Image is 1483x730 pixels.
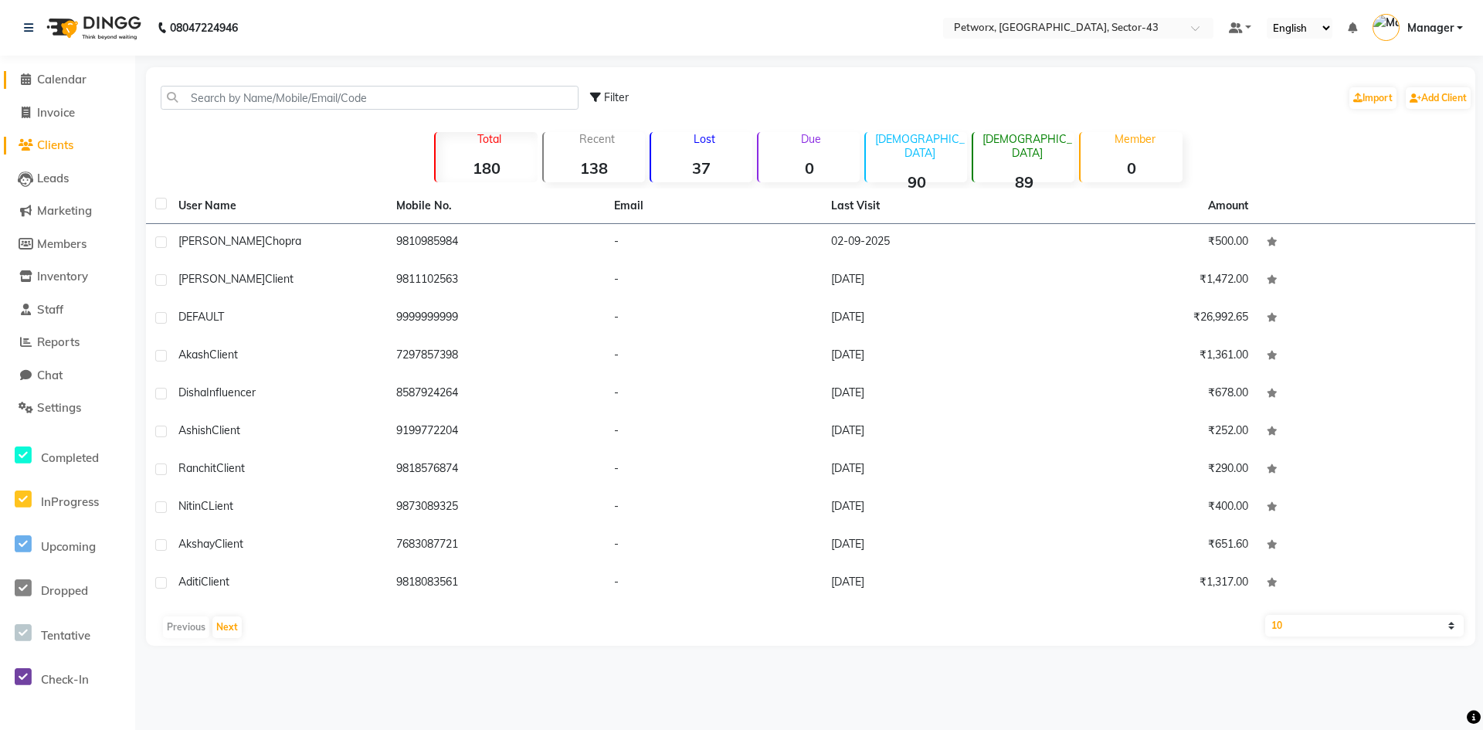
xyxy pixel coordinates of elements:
[178,461,216,475] span: Ranchit
[41,672,89,687] span: Check-In
[4,399,131,417] a: Settings
[822,262,1040,300] td: [DATE]
[822,413,1040,451] td: [DATE]
[822,224,1040,262] td: 02-09-2025
[41,583,88,598] span: Dropped
[37,269,88,284] span: Inventory
[822,489,1040,527] td: [DATE]
[4,137,131,154] a: Clients
[605,338,823,375] td: -
[215,537,243,551] span: Client
[178,499,201,513] span: Nitin
[1040,224,1257,262] td: ₹500.00
[1040,338,1257,375] td: ₹1,361.00
[178,310,224,324] span: DEFAULT
[178,575,201,589] span: Aditi
[1040,300,1257,338] td: ₹26,992.65
[4,236,131,253] a: Members
[212,616,242,638] button: Next
[1199,188,1257,223] th: Amount
[822,565,1040,603] td: [DATE]
[657,132,752,146] p: Lost
[387,375,605,413] td: 8587924264
[178,272,265,286] span: [PERSON_NAME]
[178,423,212,437] span: Ashish
[605,188,823,224] th: Email
[1040,262,1257,300] td: ₹1,472.00
[201,575,229,589] span: Client
[206,385,256,399] span: Influencer
[1087,132,1182,146] p: Member
[178,234,265,248] span: [PERSON_NAME]
[37,236,87,251] span: Members
[550,132,645,146] p: Recent
[1040,489,1257,527] td: ₹400.00
[4,334,131,351] a: Reports
[4,202,131,220] a: Marketing
[161,86,579,110] input: Search by Name/Mobile/Email/Code
[4,71,131,89] a: Calendar
[387,413,605,451] td: 9199772204
[822,375,1040,413] td: [DATE]
[822,527,1040,565] td: [DATE]
[822,338,1040,375] td: [DATE]
[605,375,823,413] td: -
[41,539,96,554] span: Upcoming
[212,423,240,437] span: Client
[41,494,99,509] span: InProgress
[37,302,63,317] span: Staff
[37,203,92,218] span: Marketing
[170,6,238,49] b: 08047224946
[1040,565,1257,603] td: ₹1,317.00
[758,158,860,178] strong: 0
[4,367,131,385] a: Chat
[1349,87,1396,109] a: Import
[1040,413,1257,451] td: ₹252.00
[209,348,238,362] span: Client
[605,451,823,489] td: -
[1040,527,1257,565] td: ₹651.60
[37,334,80,349] span: Reports
[387,338,605,375] td: 7297857398
[178,537,215,551] span: Akshay
[1081,158,1182,178] strong: 0
[605,262,823,300] td: -
[1407,20,1454,36] span: Manager
[872,132,967,160] p: [DEMOGRAPHIC_DATA]
[387,489,605,527] td: 9873089325
[436,158,537,178] strong: 180
[4,104,131,122] a: Invoice
[37,138,73,152] span: Clients
[387,451,605,489] td: 9818576874
[216,461,245,475] span: Client
[387,224,605,262] td: 9810985984
[605,565,823,603] td: -
[604,90,629,104] span: Filter
[605,489,823,527] td: -
[1373,14,1400,41] img: Manager
[178,385,206,399] span: Disha
[37,368,63,382] span: Chat
[605,224,823,262] td: -
[605,527,823,565] td: -
[41,450,99,465] span: Completed
[265,234,301,248] span: Chopra
[4,170,131,188] a: Leads
[387,188,605,224] th: Mobile No.
[651,158,752,178] strong: 37
[39,6,145,49] img: logo
[201,499,233,513] span: CLient
[866,172,967,192] strong: 90
[1406,87,1471,109] a: Add Client
[822,188,1040,224] th: Last Visit
[973,172,1074,192] strong: 89
[387,300,605,338] td: 9999999999
[37,400,81,415] span: Settings
[4,268,131,286] a: Inventory
[4,301,131,319] a: Staff
[37,171,69,185] span: Leads
[822,300,1040,338] td: [DATE]
[1040,451,1257,489] td: ₹290.00
[169,188,387,224] th: User Name
[442,132,537,146] p: Total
